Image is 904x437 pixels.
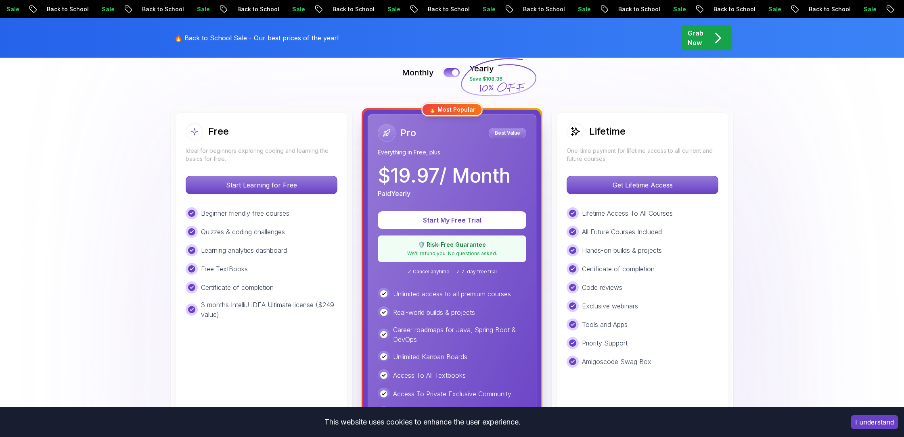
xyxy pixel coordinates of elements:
a: Start Learning for Free [186,181,337,189]
span: ✓ Cancel anytime [408,268,450,275]
p: Sale [93,5,119,13]
p: Back to School [419,5,474,13]
p: $ 19.97 / Month [378,166,511,185]
p: Back to School [514,5,569,13]
p: Back to School [228,5,283,13]
h2: Lifetime [589,125,626,138]
p: Lifetime Access To All Courses [582,208,673,218]
p: Hands-on builds & projects [582,246,662,255]
a: Get Lifetime Access [567,181,718,189]
p: Sale [283,5,309,13]
button: Get Lifetime Access [567,176,718,194]
h2: Free [208,125,229,138]
p: Quizzes & coding challenges [201,227,285,237]
p: Back to School [609,5,664,13]
p: Exclusive webinars [582,301,638,311]
p: Beginner friendly free courses [201,208,289,218]
p: Access To All Textbooks [393,370,466,380]
p: Real-world builds & projects [393,308,475,317]
p: Amigoscode Swag Box [582,357,651,366]
p: Unlimited access to all premium courses [393,289,511,299]
button: Start My Free Trial [378,211,526,229]
p: Certificate of completion [201,283,274,292]
div: This website uses cookies to enhance the user experience. [6,413,839,431]
p: Paid Yearly [378,189,410,198]
p: Career roadmaps for Java, Spring Boot & DevOps [393,325,526,344]
p: Ideal for beginners exploring coding and learning the basics for free. [186,147,337,163]
p: We'll refund you. No questions asked. [383,250,521,257]
p: One-time payment for lifetime access to all current and future courses. [567,147,718,163]
p: Tools and Apps [582,320,628,329]
p: Sale [379,5,404,13]
p: Start My Free Trial [387,215,517,225]
p: Back to School [38,5,93,13]
p: Code reviews [582,283,622,292]
p: 🔥 Back to School Sale - Our best prices of the year! [174,33,339,43]
p: Sale [664,5,690,13]
p: 🛡️ Risk-Free Guarantee [383,241,521,249]
p: Free TextBooks [201,264,248,274]
p: Access To Private Exclusive Community [393,389,511,399]
p: Back to School [800,5,855,13]
p: Certificate of completion [582,264,655,274]
p: Get Lifetime Access [567,176,718,194]
p: Back to School [324,5,379,13]
p: Monthly [402,67,434,78]
p: Best Value [490,129,525,137]
p: Learning analytics dashboard [201,246,287,255]
span: ✓ 7-day free trial [456,268,497,275]
h2: Pro [400,127,416,139]
button: Start Learning for Free [186,176,337,194]
p: Unlimited Kanban Boards [393,352,467,362]
p: All Future Courses Included [582,227,662,237]
p: Priority Support [582,338,628,348]
p: Sale [760,5,785,13]
p: Back to School [705,5,760,13]
p: 3 months IntelliJ IDEA Ultimate license ($249 value) [201,300,337,319]
button: Accept cookies [851,415,898,429]
p: Sale [569,5,595,13]
p: Sale [855,5,881,13]
p: Everything in Free, plus [378,148,526,156]
p: Grab Now [688,28,703,48]
p: Sale [474,5,500,13]
p: Back to School [133,5,188,13]
p: Sale [188,5,214,13]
